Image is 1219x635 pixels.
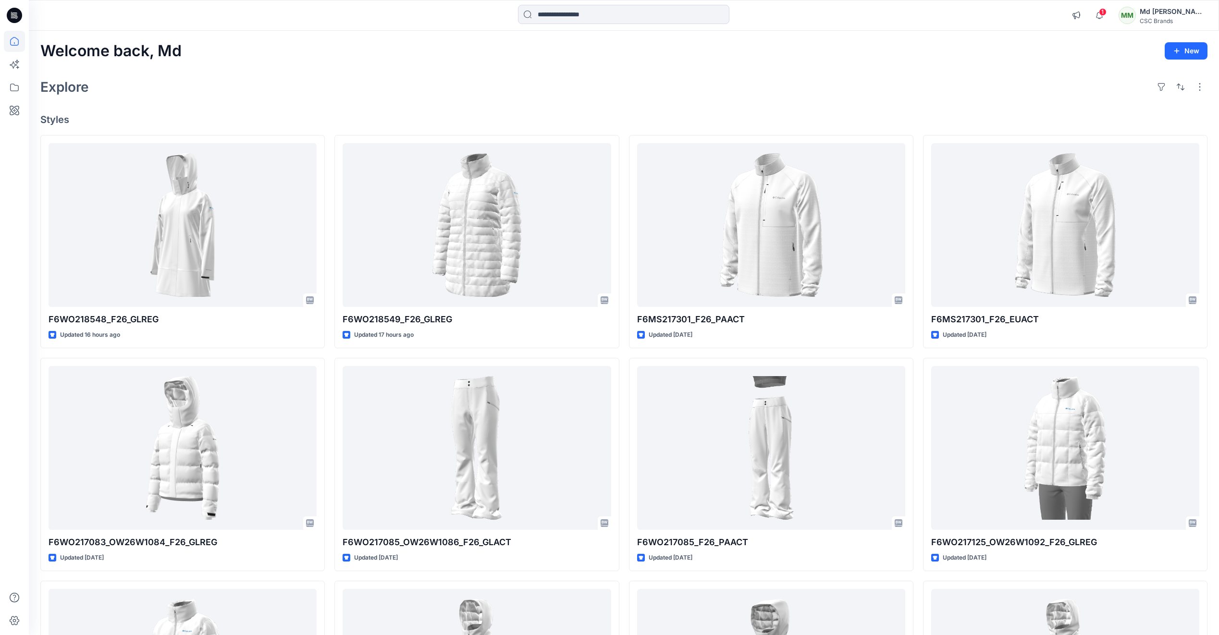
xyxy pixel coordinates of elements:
[649,330,692,340] p: Updated [DATE]
[49,143,317,307] a: F6WO218548_F26_GLREG
[931,313,1199,326] p: F6MS217301_F26_EUACT
[1140,17,1207,24] div: CSC Brands
[40,42,182,60] h2: Welcome back, Md
[943,553,986,563] p: Updated [DATE]
[40,114,1207,125] h4: Styles
[1099,8,1107,16] span: 1
[343,366,611,530] a: F6WO217085_OW26W1086_F26_GLACT
[637,313,905,326] p: F6MS217301_F26_PAACT
[637,143,905,307] a: F6MS217301_F26_PAACT
[1140,6,1207,17] div: Md [PERSON_NAME]
[49,366,317,530] a: F6WO217083_OW26W1084_F26_GLREG
[649,553,692,563] p: Updated [DATE]
[343,143,611,307] a: F6WO218549_F26_GLREG
[60,330,120,340] p: Updated 16 hours ago
[354,330,414,340] p: Updated 17 hours ago
[1165,42,1207,60] button: New
[343,313,611,326] p: F6WO218549_F26_GLREG
[49,536,317,549] p: F6WO217083_OW26W1084_F26_GLREG
[637,366,905,530] a: F6WO217085_F26_PAACT
[354,553,398,563] p: Updated [DATE]
[931,366,1199,530] a: F6WO217125_OW26W1092_F26_GLREG
[1119,7,1136,24] div: MM
[343,536,611,549] p: F6WO217085_OW26W1086_F26_GLACT
[931,143,1199,307] a: F6MS217301_F26_EUACT
[943,330,986,340] p: Updated [DATE]
[40,79,89,95] h2: Explore
[931,536,1199,549] p: F6WO217125_OW26W1092_F26_GLREG
[60,553,104,563] p: Updated [DATE]
[49,313,317,326] p: F6WO218548_F26_GLREG
[637,536,905,549] p: F6WO217085_F26_PAACT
